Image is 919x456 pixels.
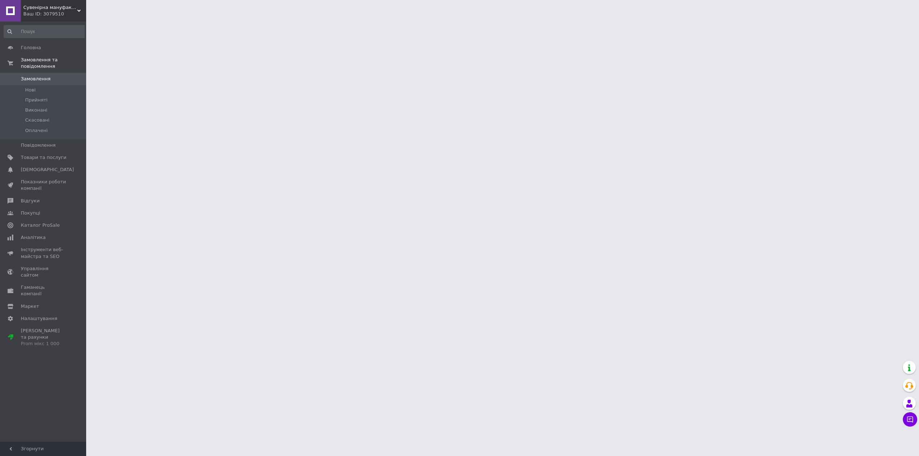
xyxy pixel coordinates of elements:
input: Пошук [4,25,85,38]
span: Cувенірна мануфактура "Wood Bark" [23,4,77,11]
span: Скасовані [25,117,50,123]
span: Показники роботи компанії [21,179,66,192]
span: Товари та послуги [21,154,66,161]
span: Замовлення та повідомлення [21,57,86,70]
span: Виконані [25,107,47,113]
span: Нові [25,87,36,93]
span: Повідомлення [21,142,56,149]
button: Чат з покупцем [903,412,917,427]
span: Відгуки [21,198,39,204]
span: [DEMOGRAPHIC_DATA] [21,166,74,173]
span: Покупці [21,210,40,216]
span: [PERSON_NAME] та рахунки [21,328,66,347]
span: Каталог ProSale [21,222,60,229]
span: Аналітика [21,234,46,241]
div: Ваш ID: 3079510 [23,11,86,17]
span: Оплачені [25,127,48,134]
span: Прийняті [25,97,47,103]
span: Інструменти веб-майстра та SEO [21,246,66,259]
span: Гаманець компанії [21,284,66,297]
span: Управління сайтом [21,265,66,278]
div: Prom мікс 1 000 [21,340,66,347]
span: Налаштування [21,315,57,322]
span: Замовлення [21,76,51,82]
span: Головна [21,44,41,51]
span: Маркет [21,303,39,310]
